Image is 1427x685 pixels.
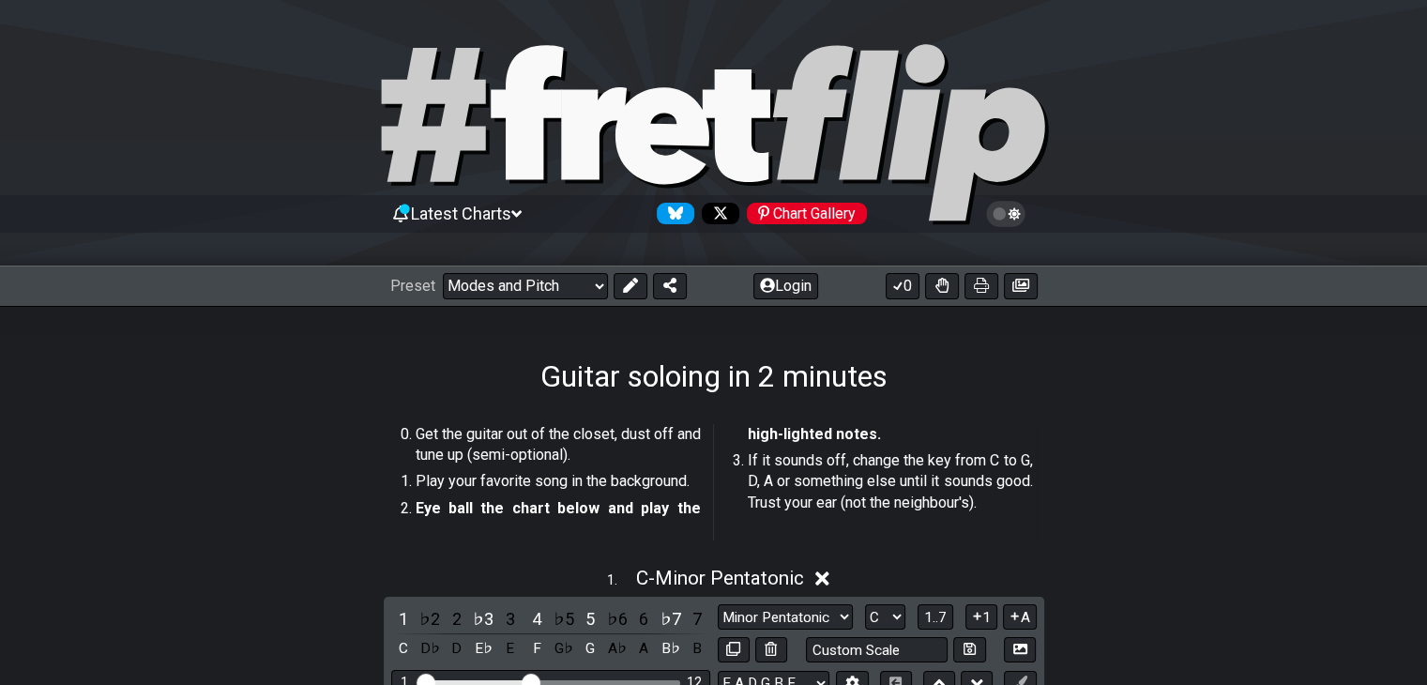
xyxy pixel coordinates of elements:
[614,273,647,299] button: Edit Preset
[694,203,739,224] a: Follow #fretflip at X
[1003,604,1036,630] button: A
[964,273,998,299] button: Print
[631,636,656,662] div: toggle pitch class
[995,205,1017,222] span: Toggle light / dark theme
[416,425,881,517] strong: Eye ball the chart below and play the high-lighted notes.
[635,567,803,589] span: C - Minor Pentatonic
[443,273,608,299] select: Preset
[498,636,523,662] div: toggle pitch class
[1004,273,1038,299] button: Create image
[578,606,602,632] div: toggle scale degree
[965,604,997,630] button: 1
[1004,637,1036,662] button: Create Image
[659,606,683,632] div: toggle scale degree
[471,636,495,662] div: toggle pitch class
[391,606,416,632] div: toggle scale degree
[471,606,495,632] div: toggle scale degree
[718,604,853,630] select: Scale
[753,273,818,299] button: Login
[659,636,683,662] div: toggle pitch class
[748,450,1033,519] li: If it sounds off, change the key from C to G, D, A or something else until it sounds good. Trust ...
[739,203,867,224] a: #fretflip at Pinterest
[685,636,709,662] div: toggle pitch class
[540,358,888,394] h1: Guitar soloing in 2 minutes
[925,273,959,299] button: Toggle Dexterity for all fretkits
[445,636,469,662] div: toggle pitch class
[865,604,905,630] select: Tonic/Root
[524,606,549,632] div: toggle scale degree
[552,606,576,632] div: toggle scale degree
[524,636,549,662] div: toggle pitch class
[918,604,953,630] button: 1..7
[552,636,576,662] div: toggle pitch class
[755,637,787,662] button: Delete
[391,636,416,662] div: toggle pitch class
[578,636,602,662] div: toggle pitch class
[653,273,687,299] button: Share Preset
[886,273,919,299] button: 0
[953,637,985,662] button: Store user defined scale
[416,471,701,497] li: Play your favorite song in the background.
[924,609,947,626] span: 1..7
[605,636,630,662] div: toggle pitch class
[417,606,442,632] div: toggle scale degree
[631,606,656,632] div: toggle scale degree
[411,204,511,223] span: Latest Charts
[417,636,442,662] div: toggle pitch class
[685,606,709,632] div: toggle scale degree
[390,277,435,295] span: Preset
[498,606,523,632] div: toggle scale degree
[747,203,867,224] div: Chart Gallery
[718,637,750,662] button: Copy
[605,606,630,632] div: toggle scale degree
[649,203,694,224] a: Follow #fretflip at Bluesky
[607,571,635,591] span: 1 .
[416,424,701,472] li: Get the guitar out of the closet, dust off and tune up (semi-optional).
[445,606,469,632] div: toggle scale degree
